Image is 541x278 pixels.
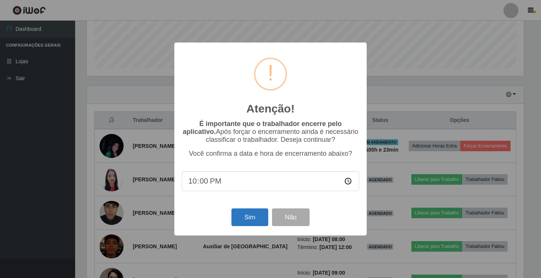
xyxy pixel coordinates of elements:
p: Após forçar o encerramento ainda é necessário classificar o trabalhador. Deseja continuar? [182,120,359,144]
button: Não [272,208,309,226]
b: É importante que o trabalhador encerre pelo aplicativo. [183,120,342,135]
p: Você confirma a data e hora de encerramento abaixo? [182,150,359,158]
h2: Atenção! [246,102,295,115]
button: Sim [231,208,268,226]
